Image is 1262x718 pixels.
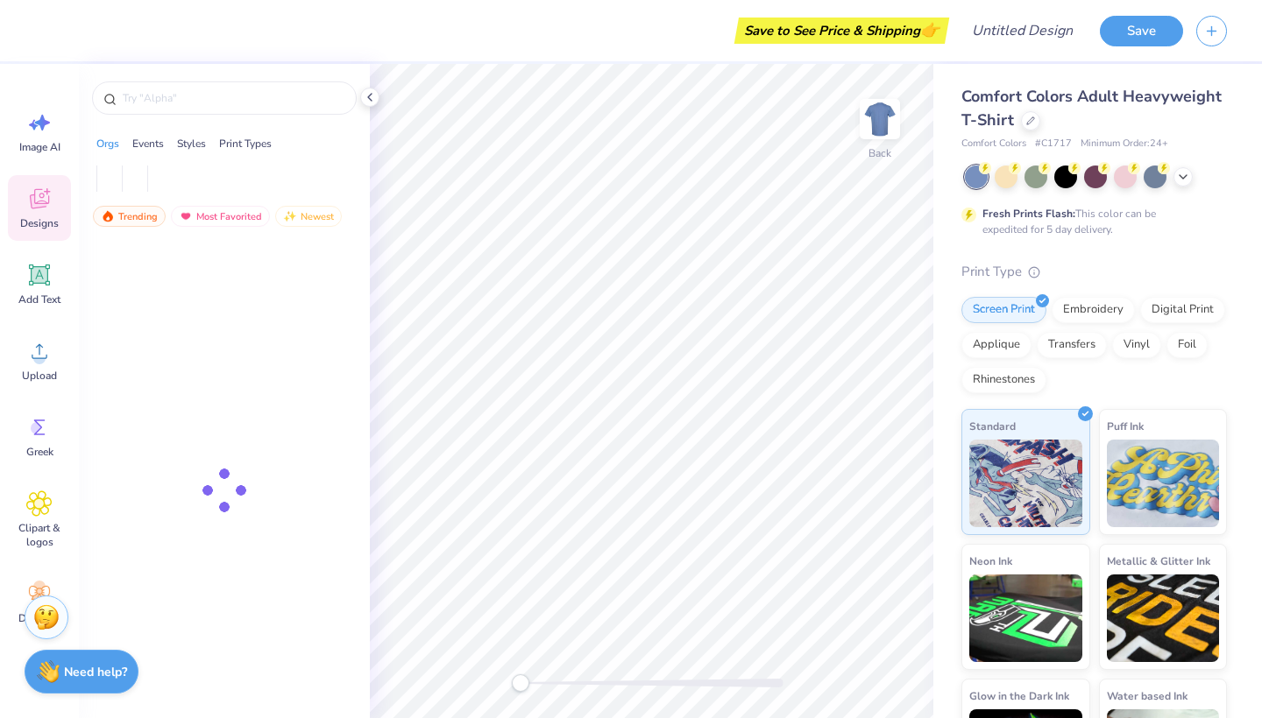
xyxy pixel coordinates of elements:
img: Neon Ink [969,574,1082,662]
img: Puff Ink [1107,440,1220,527]
div: Orgs [96,136,119,151]
span: Water based Ink [1107,686,1188,705]
div: Events [132,136,164,151]
span: Decorate [18,611,60,625]
span: Comfort Colors [961,137,1026,151]
img: Standard [969,440,1082,527]
span: # C1717 [1035,137,1072,151]
span: Designs [20,216,59,230]
div: Digital Print [1140,297,1225,323]
img: trending.gif [101,210,115,222]
span: Add Text [18,292,60,306]
div: Transfers [1037,332,1107,358]
div: Trending [93,206,166,227]
div: Most Favorited [171,206,270,227]
span: Comfort Colors Adult Heavyweight T-Shirt [961,86,1222,130]
span: Standard [969,417,1016,435]
input: Untitled Design [958,13,1087,48]
img: newest.gif [283,210,297,222]
img: Metallic & Glitter Ink [1107,574,1220,662]
div: Newest [275,206,342,227]
div: Print Types [219,136,272,151]
button: Save [1100,16,1183,46]
div: Vinyl [1112,332,1161,358]
div: This color can be expedited for 5 day delivery. [982,206,1198,237]
span: Greek [26,445,53,459]
span: Metallic & Glitter Ink [1107,552,1210,570]
span: Minimum Order: 24 + [1081,137,1168,151]
span: Upload [22,369,57,383]
div: Print Type [961,262,1227,282]
div: Applique [961,332,1032,358]
span: Puff Ink [1107,417,1144,435]
span: Clipart & logos [11,521,68,549]
div: Back [869,145,891,161]
span: Neon Ink [969,552,1012,570]
input: Try "Alpha" [121,89,345,107]
strong: Fresh Prints Flash: [982,207,1075,221]
img: Back [862,102,897,137]
div: Save to See Price & Shipping [739,18,945,44]
div: Rhinestones [961,367,1046,393]
div: Embroidery [1052,297,1135,323]
span: Glow in the Dark Ink [969,686,1069,705]
img: most_fav.gif [179,210,193,222]
span: Image AI [19,140,60,154]
span: 👉 [920,19,939,40]
strong: Need help? [64,664,127,680]
div: Screen Print [961,297,1046,323]
div: Accessibility label [512,674,529,692]
div: Foil [1166,332,1208,358]
div: Styles [177,136,206,151]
